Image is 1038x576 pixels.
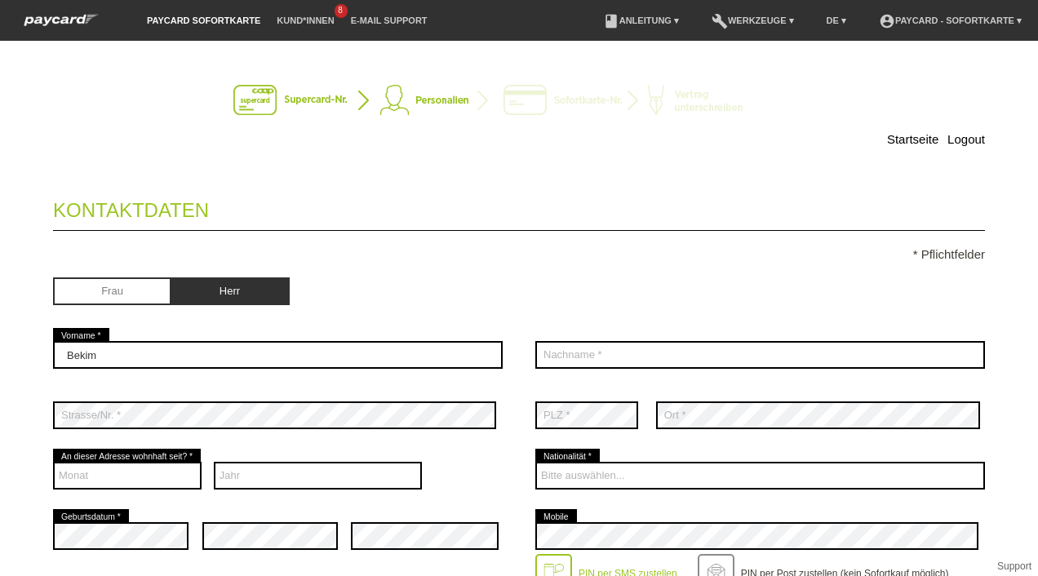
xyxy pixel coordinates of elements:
a: Support [997,560,1031,572]
a: E-Mail Support [343,16,436,25]
i: account_circle [879,13,895,29]
span: 8 [335,4,348,18]
a: buildWerkzeuge ▾ [703,16,802,25]
i: build [712,13,728,29]
img: instantcard-v2-de-2.png [233,85,805,117]
img: paycard Sofortkarte [16,11,106,29]
legend: Kontaktdaten [53,183,985,231]
a: Kund*innen [268,16,342,25]
a: account_circlepaycard - Sofortkarte ▾ [871,16,1030,25]
a: bookAnleitung ▾ [595,16,687,25]
a: paycard Sofortkarte [139,16,268,25]
a: Startseite [887,132,938,146]
a: DE ▾ [818,16,854,25]
a: paycard Sofortkarte [16,19,106,31]
i: book [603,13,619,29]
a: Logout [947,132,985,146]
p: * Pflichtfelder [53,247,985,261]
